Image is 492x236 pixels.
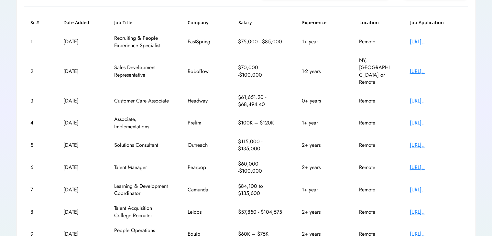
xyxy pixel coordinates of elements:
h6: Date Added [63,19,96,26]
div: Customer Care Associate [114,97,169,104]
h6: Company [188,19,220,26]
div: [DATE] [63,142,96,149]
div: FastSpring [188,38,220,45]
div: Pearpop [188,164,220,171]
div: 2+ years [302,209,341,216]
div: 7 [30,186,45,193]
div: 2+ years [302,164,341,171]
div: Associate, Implementations [114,116,169,130]
div: [DATE] [63,68,96,75]
div: $75,000 - $85,000 [238,38,283,45]
div: $115,000 - $135,000 [238,138,283,153]
div: Sales Development Representative [114,64,169,79]
div: Outreach [188,142,220,149]
div: Remote [359,97,391,104]
h6: Job Application [410,19,462,26]
div: Remote [359,119,391,126]
div: [DATE] [63,209,96,216]
h6: Experience [302,19,341,26]
div: Headway [188,97,220,104]
h6: Job Title [114,19,132,26]
div: 5 [30,142,45,149]
div: $57,850 - $104,575 [238,209,283,216]
div: [URL].. [410,209,462,216]
div: Talent Acquisition College Recruiter [114,205,169,219]
div: [URL].. [410,38,462,45]
div: [DATE] [63,38,96,45]
div: $100K – $120K [238,119,283,126]
div: [URL].. [410,119,462,126]
h6: Sr # [30,19,45,26]
div: [DATE] [63,119,96,126]
div: Solutions Consultant [114,142,169,149]
div: Recruiting & People Experience Specialist [114,35,169,49]
div: 4 [30,119,45,126]
div: 1+ year [302,119,341,126]
div: Prelim [188,119,220,126]
div: 1+ year [302,186,341,193]
div: Leidos [188,209,220,216]
div: $60,000 -$100,000 [238,160,283,175]
div: Remote [359,186,391,193]
div: [URL].. [410,97,462,104]
div: Roboflow [188,68,220,75]
div: [URL].. [410,186,462,193]
div: Remote [359,164,391,171]
h6: Salary [238,19,284,26]
div: 6 [30,164,45,171]
div: [DATE] [63,186,96,193]
div: [DATE] [63,97,96,104]
div: $70,000 -$100,000 [238,64,283,79]
div: $61,651.20 - $68,494.40 [238,94,283,108]
div: 0+ years [302,97,341,104]
div: Remote [359,209,391,216]
div: 3 [30,97,45,104]
div: Remote [359,38,391,45]
div: Talent Manager [114,164,169,171]
div: $84,100 to $135,600 [238,183,283,197]
h6: Location [359,19,392,26]
div: NY, [GEOGRAPHIC_DATA] or Remote [359,57,391,86]
div: Camunda [188,186,220,193]
div: Remote [359,142,391,149]
div: Learning & Development Coordinator [114,183,169,197]
div: [DATE] [63,164,96,171]
div: 1+ year [302,38,341,45]
div: [URL].. [410,164,462,171]
div: 2+ years [302,142,341,149]
div: 1-2 years [302,68,341,75]
div: 1 [30,38,45,45]
div: 2 [30,68,45,75]
div: [URL].. [410,142,462,149]
div: [URL].. [410,68,462,75]
div: 8 [30,209,45,216]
